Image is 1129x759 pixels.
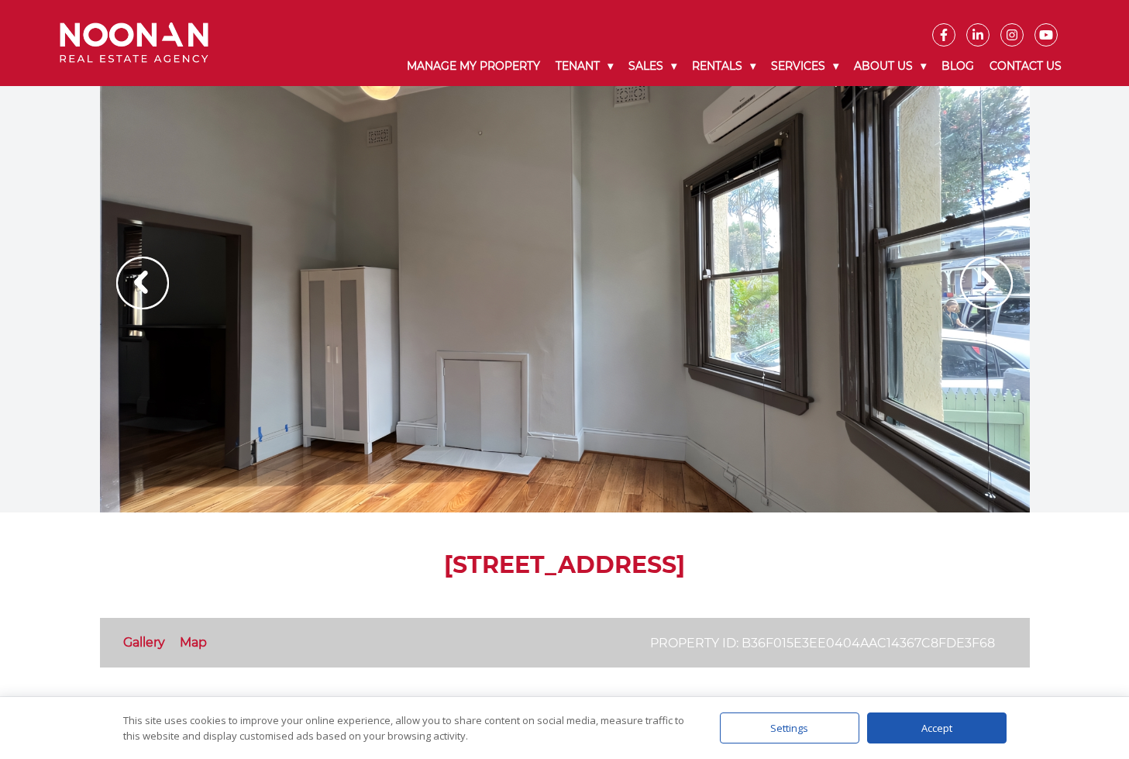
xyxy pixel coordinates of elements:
[180,635,207,650] a: Map
[100,551,1030,579] h1: [STREET_ADDRESS]
[116,257,169,309] img: Arrow slider
[621,47,684,86] a: Sales
[123,635,165,650] a: Gallery
[934,47,982,86] a: Blog
[960,257,1013,309] img: Arrow slider
[60,22,208,64] img: Noonan Real Estate Agency
[867,712,1007,743] div: Accept
[720,712,859,743] div: Settings
[650,633,995,653] p: Property ID: b36f015e3ee0404aac14367c8fde3f68
[982,47,1069,86] a: Contact Us
[548,47,621,86] a: Tenant
[684,47,763,86] a: Rentals
[763,47,846,86] a: Services
[846,47,934,86] a: About Us
[399,47,548,86] a: Manage My Property
[123,712,689,743] div: This site uses cookies to improve your online experience, allow you to share content on social me...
